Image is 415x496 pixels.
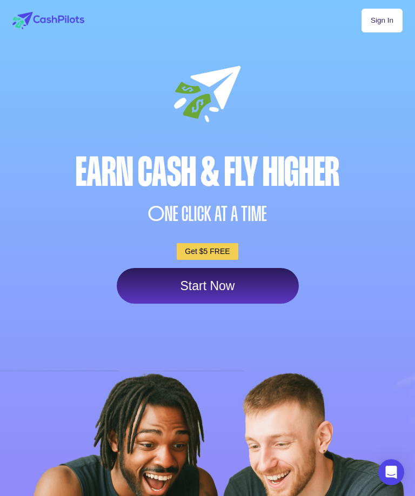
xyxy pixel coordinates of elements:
[177,243,238,260] a: Get $5 FREE
[10,152,405,192] div: Earn Cash & Fly higher
[12,12,84,29] img: logo
[148,203,165,224] span: O
[117,268,299,304] a: Start Now
[378,459,404,485] div: Open Intercom Messenger
[10,195,405,232] div: NE CLICK AT A TIME
[362,9,403,32] a: Sign In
